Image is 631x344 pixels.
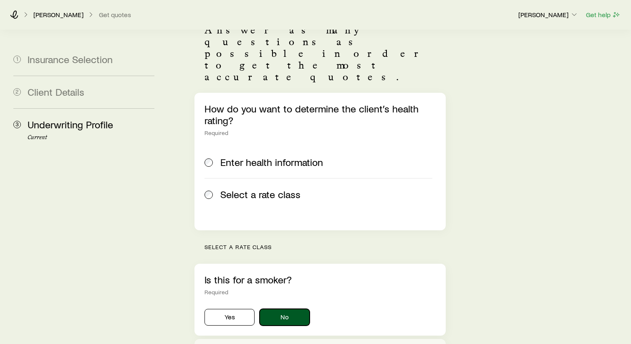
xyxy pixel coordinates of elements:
div: Required [204,289,436,296]
p: [PERSON_NAME] [518,10,578,19]
p: Answer as many questions as possible in order to get the most accurate quotes. [204,24,436,83]
span: Insurance Selection [28,53,113,65]
span: Underwriting Profile [28,118,113,130]
span: Select a rate class [220,189,300,200]
div: Required [204,130,436,136]
button: [PERSON_NAME] [518,10,579,20]
input: Enter health information [204,158,213,167]
p: How do you want to determine the client’s health rating? [204,103,436,126]
p: [PERSON_NAME] [33,10,83,19]
button: No [260,309,310,326]
span: 3 [13,121,21,128]
button: Get help [586,10,621,20]
span: Client Details [28,86,84,98]
p: Select a rate class [204,244,446,250]
button: Yes [204,309,255,326]
span: 1 [13,56,21,63]
button: Get quotes [98,11,131,19]
span: Enter health information [220,156,323,168]
span: 2 [13,88,21,96]
input: Select a rate class [204,191,213,199]
p: Is this for a smoker? [204,274,436,285]
p: Current [28,134,154,141]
